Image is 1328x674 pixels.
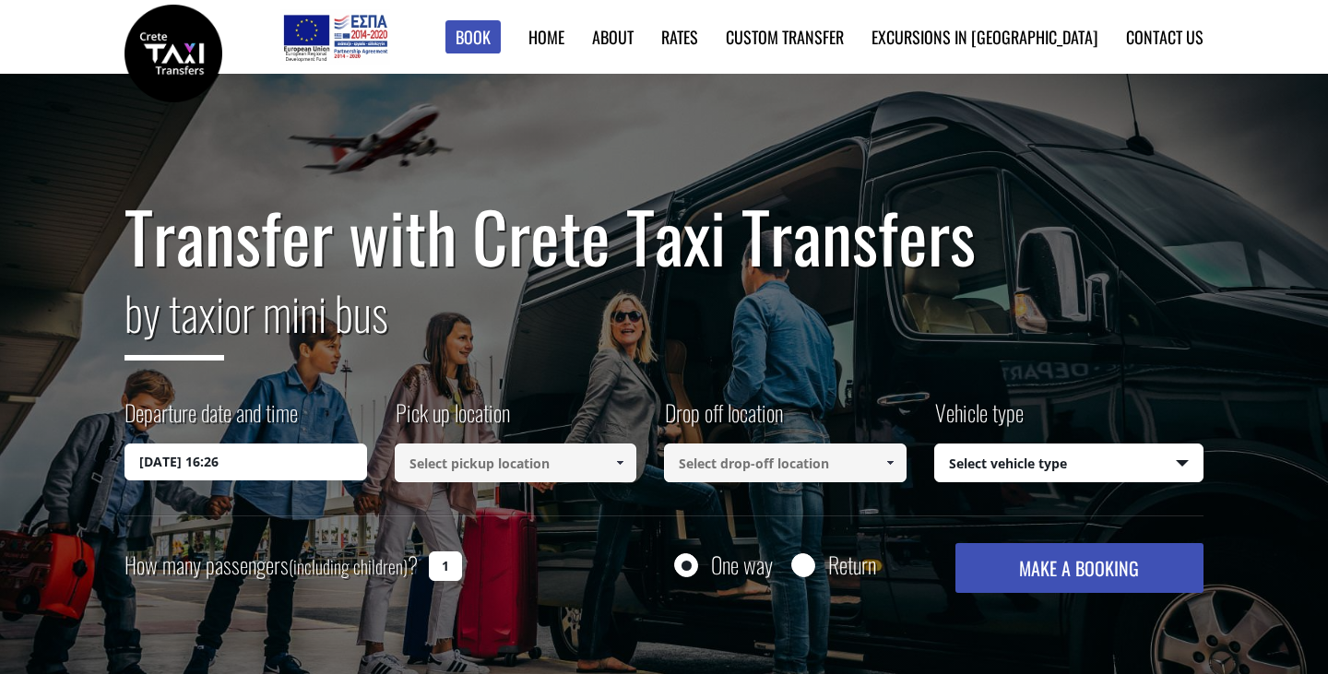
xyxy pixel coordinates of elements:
[125,5,222,102] img: Crete Taxi Transfers | Safe Taxi Transfer Services from to Heraklion Airport, Chania Airport, Ret...
[605,443,635,482] a: Show All Items
[125,278,224,361] span: by taxi
[664,443,907,482] input: Select drop-off location
[955,543,1203,593] button: MAKE A BOOKING
[528,25,564,49] a: Home
[871,25,1098,49] a: Excursions in [GEOGRAPHIC_DATA]
[664,396,783,443] label: Drop off location
[125,543,418,588] label: How many passengers ?
[395,396,510,443] label: Pick up location
[395,443,637,482] input: Select pickup location
[125,197,1203,275] h1: Transfer with Crete Taxi Transfers
[592,25,634,49] a: About
[661,25,698,49] a: Rates
[125,396,298,443] label: Departure date and time
[726,25,844,49] a: Custom Transfer
[445,20,501,54] a: Book
[934,396,1024,443] label: Vehicle type
[935,444,1203,483] span: Select vehicle type
[828,553,876,576] label: Return
[280,9,390,65] img: e-bannersEUERDF180X90.jpg
[125,41,222,61] a: Crete Taxi Transfers | Safe Taxi Transfer Services from to Heraklion Airport, Chania Airport, Ret...
[1126,25,1203,49] a: Contact us
[289,552,408,580] small: (including children)
[874,443,905,482] a: Show All Items
[125,275,1203,374] h2: or mini bus
[711,553,773,576] label: One way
